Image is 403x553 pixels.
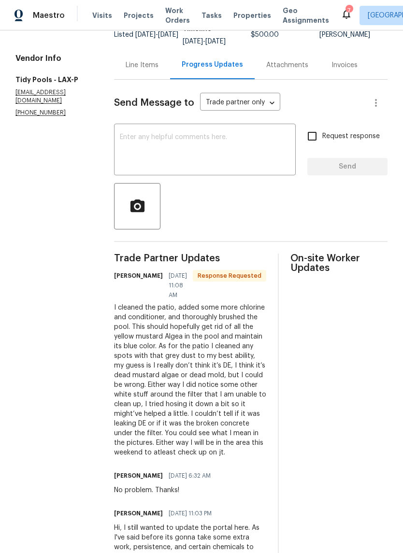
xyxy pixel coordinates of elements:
[114,485,216,495] div: No problem. Thanks!
[92,11,112,20] span: Visits
[266,60,308,70] div: Attachments
[319,31,388,38] div: [PERSON_NAME]
[114,509,163,518] h6: [PERSON_NAME]
[114,98,194,108] span: Send Message to
[251,31,279,38] span: $500.00
[114,271,163,281] h6: [PERSON_NAME]
[135,31,156,38] span: [DATE]
[114,471,163,481] h6: [PERSON_NAME]
[135,31,178,38] span: -
[124,11,154,20] span: Projects
[201,12,222,19] span: Tasks
[169,509,212,518] span: [DATE] 11:03 PM
[194,271,265,281] span: Response Requested
[290,254,388,273] span: On-site Worker Updates
[182,60,243,70] div: Progress Updates
[322,131,380,142] span: Request response
[114,303,266,457] div: I cleaned the patio, added some more chlorine and conditioner, and thoroughly brushed the pool. T...
[158,31,178,38] span: [DATE]
[200,95,280,111] div: Trade partner only
[345,6,352,15] div: 7
[169,271,187,300] span: [DATE] 11:08 AM
[165,6,190,25] span: Work Orders
[126,60,158,70] div: Line Items
[114,31,178,38] span: Listed
[331,60,358,70] div: Invoices
[169,471,211,481] span: [DATE] 6:32 AM
[233,11,271,20] span: Properties
[15,75,91,85] h5: Tidy Pools - LAX-P
[15,54,91,63] h4: Vendor Info
[283,6,329,25] span: Geo Assignments
[183,38,226,45] span: -
[114,254,266,263] span: Trade Partner Updates
[183,38,203,45] span: [DATE]
[33,11,65,20] span: Maestro
[205,38,226,45] span: [DATE]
